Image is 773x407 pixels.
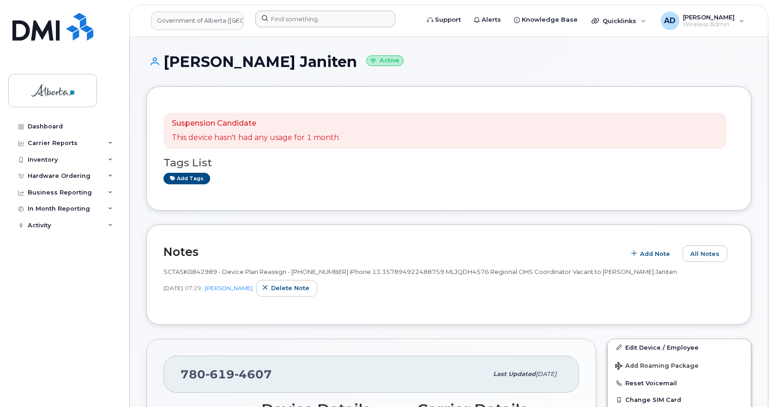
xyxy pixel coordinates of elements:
[235,367,272,381] span: 4607
[146,54,751,70] h1: [PERSON_NAME] Janiten
[625,245,678,262] button: Add Note
[608,375,751,391] button: Reset Voicemail
[185,284,201,292] span: 07:29
[181,367,272,381] span: 780
[205,367,235,381] span: 619
[608,339,751,356] a: Edit Device / Employee
[163,157,734,169] h3: Tags List
[493,371,536,377] span: Last updated
[608,356,751,375] button: Add Roaming Package
[615,362,699,371] span: Add Roaming Package
[366,55,404,66] small: Active
[163,268,677,275] span: SCTASK0842989 - Device Plan Reassign - [PHONE_NUMBER] iPhone 13 357894922488759 MLJQDH4576 Region...
[163,173,210,184] a: Add tags
[682,245,727,262] button: All Notes
[172,118,339,129] p: Suspension Candidate
[271,284,309,292] span: Delete note
[640,249,670,258] span: Add Note
[205,285,253,292] a: [PERSON_NAME]
[536,371,556,377] span: [DATE]
[172,133,339,143] p: This device hasn't had any usage for 1 month
[163,284,183,292] span: [DATE]
[163,245,621,259] h2: Notes
[256,280,317,297] button: Delete note
[690,249,719,258] span: All Notes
